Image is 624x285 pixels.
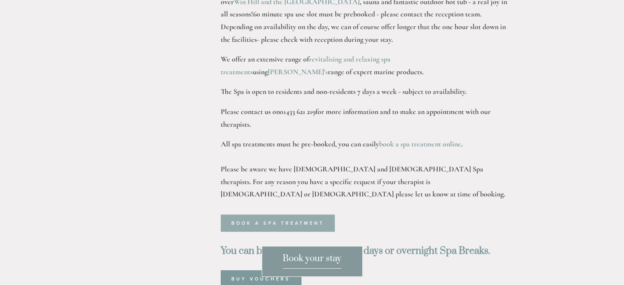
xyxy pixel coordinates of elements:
[280,107,315,116] strong: 01433 621 219
[328,67,424,76] strong: range of expert marine products.
[262,246,363,277] a: Book your stay
[379,139,461,148] a: book a spa treatment online
[221,164,505,198] strong: Please be aware we have [DEMOGRAPHIC_DATA] and [DEMOGRAPHIC_DATA] Spa therapists. For any reason ...
[221,55,392,76] a: revitalising and relaxing spa treatments
[221,245,490,257] strong: You can buy gift vouchers for spa days or overnight Spa Breaks.
[268,67,328,76] a: [PERSON_NAME]'s
[283,253,341,269] span: Book your stay
[253,67,268,76] strong: using
[221,105,508,130] p: Please contact us on for more information and to make an appointment with our therapists.
[221,214,335,232] a: Book a spa treatment
[221,87,467,96] strong: The Spa is open to residents and non-residents 7 days a week - subject to availability.
[221,138,508,201] p: All spa treatments must be pre-booked, you can easily .
[221,55,309,64] strong: We offer an extensive range of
